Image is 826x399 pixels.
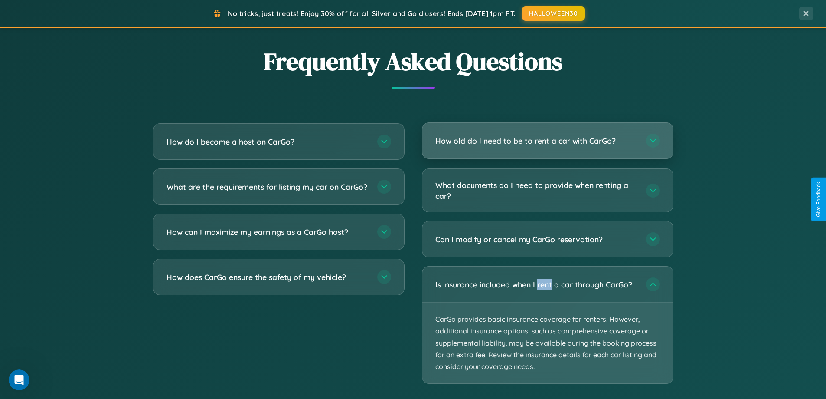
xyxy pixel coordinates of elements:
div: Give Feedback [816,182,822,217]
h3: How can I maximize my earnings as a CarGo host? [167,227,369,237]
h2: Frequently Asked Questions [153,45,673,78]
h3: What are the requirements for listing my car on CarGo? [167,181,369,192]
h3: How do I become a host on CarGo? [167,136,369,147]
button: HALLOWEEN30 [522,6,585,21]
h3: How does CarGo ensure the safety of my vehicle? [167,272,369,283]
p: CarGo provides basic insurance coverage for renters. However, additional insurance options, such ... [422,303,673,383]
iframe: Intercom live chat [9,369,29,390]
h3: What documents do I need to provide when renting a car? [435,180,637,201]
h3: Is insurance included when I rent a car through CarGo? [435,279,637,290]
span: No tricks, just treats! Enjoy 30% off for all Silver and Gold users! Ends [DATE] 1pm PT. [228,9,516,18]
h3: Can I modify or cancel my CarGo reservation? [435,234,637,245]
h3: How old do I need to be to rent a car with CarGo? [435,135,637,146]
